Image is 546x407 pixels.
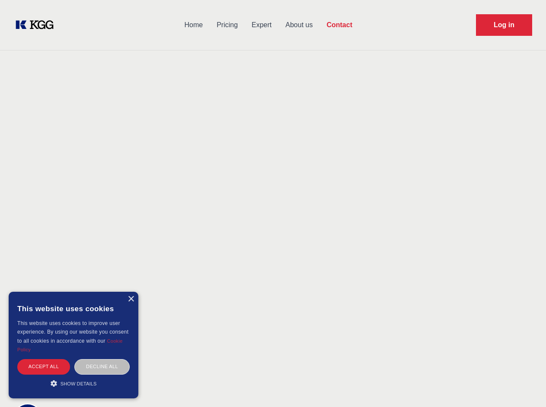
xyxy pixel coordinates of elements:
iframe: Chat Widget [503,366,546,407]
a: Expert [245,14,278,36]
span: Show details [61,381,97,386]
a: Request Demo [476,14,532,36]
a: Pricing [210,14,245,36]
a: Contact [319,14,359,36]
a: KOL Knowledge Platform: Talk to Key External Experts (KEE) [14,18,61,32]
div: Decline all [74,359,130,374]
div: Show details [17,379,130,388]
div: Accept all [17,359,70,374]
a: About us [278,14,319,36]
div: This website uses cookies [17,298,130,319]
span: This website uses cookies to improve user experience. By using our website you consent to all coo... [17,320,128,344]
a: Cookie Policy [17,338,123,352]
div: Close [128,296,134,303]
a: Home [177,14,210,36]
